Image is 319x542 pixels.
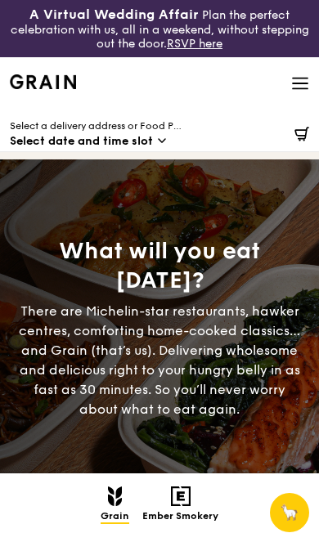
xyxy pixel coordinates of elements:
[29,7,199,23] h3: A Virtual Wedding Affair
[142,510,218,524] span: Ember Smokery
[280,504,299,521] span: 🦙
[13,302,306,419] div: There are Michelin-star restaurants, hawker centres, comforting home-cooked classics… and Grain (...
[10,56,76,105] a: GrainGrain
[13,236,306,295] div: What will you eat [DATE]?
[108,486,122,506] img: Grain mobile logo
[101,510,129,524] span: Grain
[10,133,153,150] span: Select date and time slot
[10,74,76,89] img: Grain
[171,486,191,506] img: Ember Smokery mobile logo
[167,37,222,51] a: RSVP here
[270,493,309,532] button: 🦙
[10,119,184,132] span: Select a delivery address or Food Point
